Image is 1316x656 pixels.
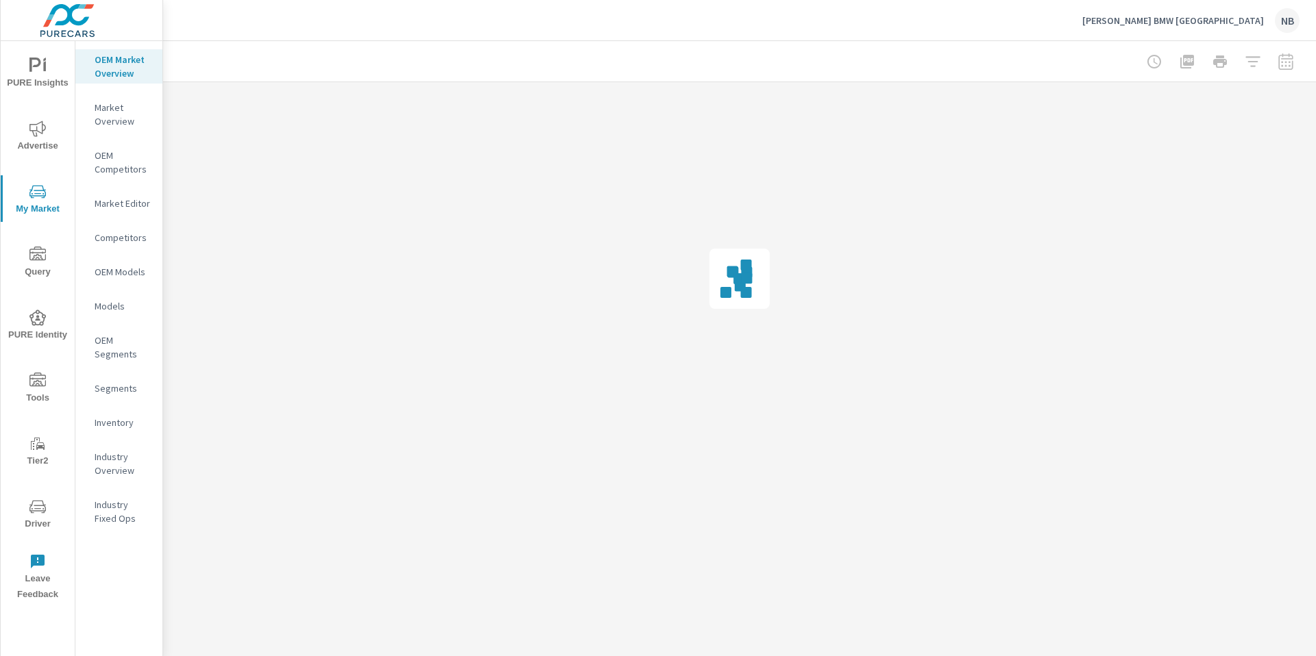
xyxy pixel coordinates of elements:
p: [PERSON_NAME] BMW [GEOGRAPHIC_DATA] [1082,14,1264,27]
p: Market Editor [95,197,151,210]
span: Query [5,247,71,280]
p: OEM Competitors [95,149,151,176]
div: OEM Competitors [75,145,162,179]
div: Segments [75,378,162,399]
span: Advertise [5,121,71,154]
div: Competitors [75,227,162,248]
p: Market Overview [95,101,151,128]
p: Industry Fixed Ops [95,498,151,525]
div: OEM Models [75,262,162,282]
span: Driver [5,499,71,532]
div: Models [75,296,162,316]
span: PURE Insights [5,58,71,91]
p: OEM Models [95,265,151,279]
p: Competitors [95,231,151,244]
div: Inventory [75,412,162,433]
span: PURE Identity [5,310,71,343]
p: Inventory [95,416,151,429]
p: Models [95,299,151,313]
span: Tier2 [5,436,71,469]
span: Tools [5,373,71,406]
p: Industry Overview [95,450,151,477]
div: Market Overview [75,97,162,131]
div: nav menu [1,41,75,608]
p: OEM Segments [95,333,151,361]
div: Industry Overview [75,446,162,481]
div: OEM Segments [75,330,162,364]
span: My Market [5,184,71,217]
p: OEM Market Overview [95,53,151,80]
div: Industry Fixed Ops [75,494,162,529]
span: Leave Feedback [5,553,71,603]
div: Market Editor [75,193,162,214]
p: Segments [95,381,151,395]
div: OEM Market Overview [75,49,162,84]
div: NB [1275,8,1300,33]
